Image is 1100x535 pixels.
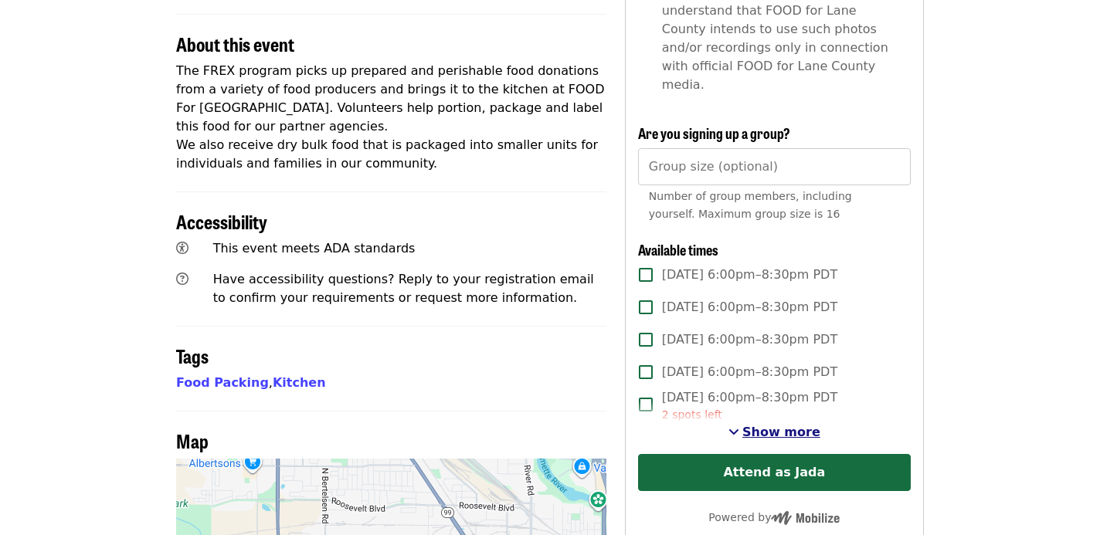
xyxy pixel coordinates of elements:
[176,375,273,390] span: ,
[638,454,911,491] button: Attend as Jada
[213,272,594,305] span: Have accessibility questions? Reply to your registration email to confirm your requirements or re...
[176,208,267,235] span: Accessibility
[638,148,911,185] input: [object Object]
[771,511,840,525] img: Powered by Mobilize
[213,241,416,256] span: This event meets ADA standards
[662,363,837,381] span: [DATE] 6:00pm–8:30pm PDT
[662,408,722,421] span: 2 spots left
[638,123,790,143] span: Are you signing up a group?
[662,330,837,349] span: [DATE] 6:00pm–8:30pm PDT
[176,427,209,454] span: Map
[176,375,269,390] a: Food Packing
[176,272,188,286] i: question-circle icon
[649,190,852,220] span: Number of group members, including yourself. Maximum group size is 16
[708,511,840,523] span: Powered by
[176,30,294,57] span: About this event
[662,266,837,284] span: [DATE] 6:00pm–8:30pm PDT
[662,388,837,423] span: [DATE] 6:00pm–8:30pm PDT
[176,62,606,173] p: The FREX program picks up prepared and perishable food donations from a variety of food producers...
[728,423,820,442] button: See more timeslots
[662,298,837,317] span: [DATE] 6:00pm–8:30pm PDT
[176,241,188,256] i: universal-access icon
[176,342,209,369] span: Tags
[742,425,820,439] span: Show more
[638,239,718,259] span: Available times
[273,375,326,390] a: Kitchen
